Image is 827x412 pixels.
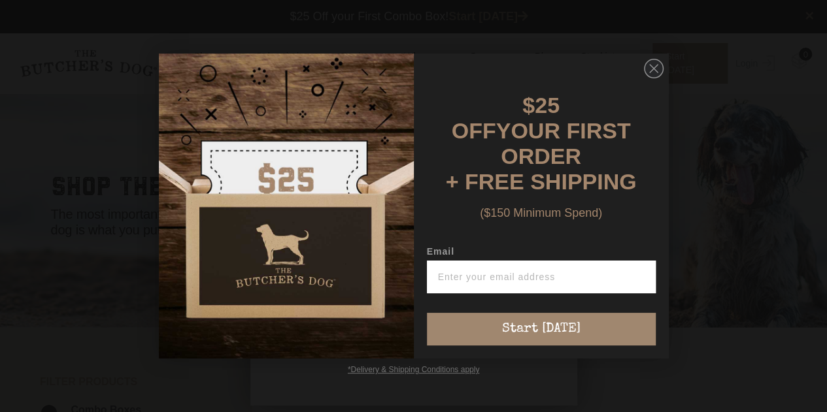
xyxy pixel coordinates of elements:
label: Email [427,246,656,261]
button: Close dialog [644,59,664,78]
span: YOUR FIRST ORDER + FREE SHIPPING [446,118,637,194]
span: ($150 Minimum Spend) [480,206,602,219]
button: Start [DATE] [427,313,656,345]
img: d0d537dc-5429-4832-8318-9955428ea0a1.jpeg [159,54,414,358]
span: $25 OFF [452,93,560,143]
input: Enter your email address [427,261,656,293]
